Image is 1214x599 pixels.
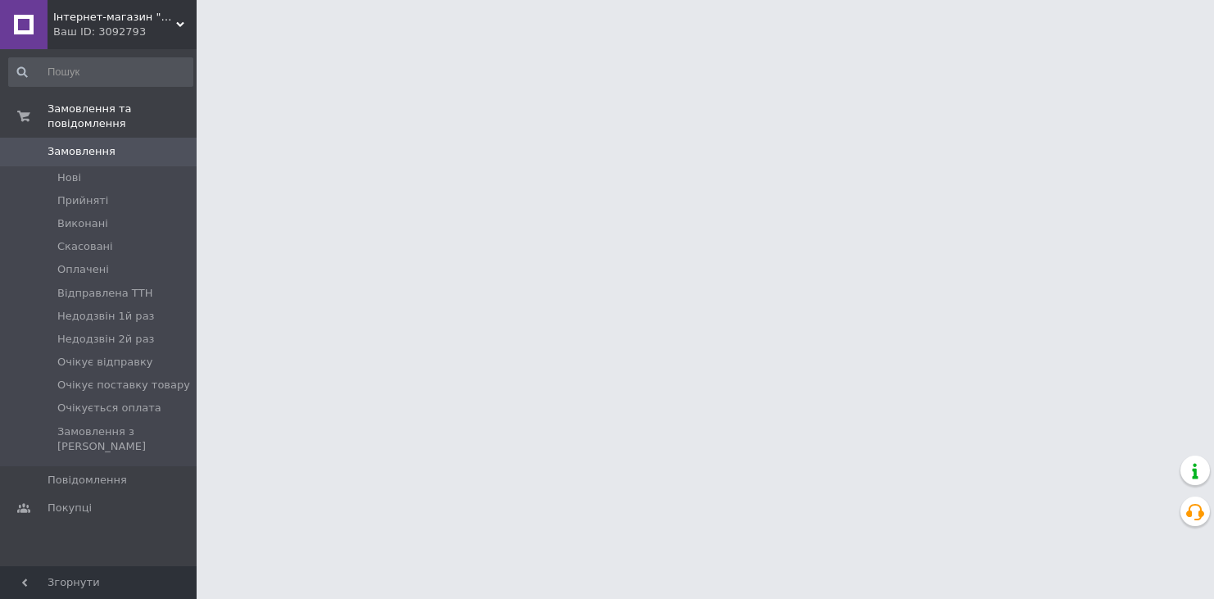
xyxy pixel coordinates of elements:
span: Оплачені [57,262,109,277]
span: Недодзвін 2й раз [57,332,155,347]
span: Відправлена ТТН [57,286,152,301]
span: Очікує поставку товару [57,378,190,393]
span: Замовлення та повідомлення [48,102,197,131]
span: Замовлення з [PERSON_NAME] [57,424,192,454]
span: Інтернет-магазин "Світ краси" [53,10,176,25]
span: Нові [57,170,81,185]
span: Покупці [48,501,92,515]
span: Недодзвін 1й раз [57,309,155,324]
div: Ваш ID: 3092793 [53,25,197,39]
span: Повідомлення [48,473,127,488]
span: Очікується оплата [57,401,161,415]
span: Очікує відправку [57,355,153,370]
input: Пошук [8,57,193,87]
span: Виконані [57,216,108,231]
span: Прийняті [57,193,108,208]
span: Скасовані [57,239,113,254]
span: Замовлення [48,144,116,159]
